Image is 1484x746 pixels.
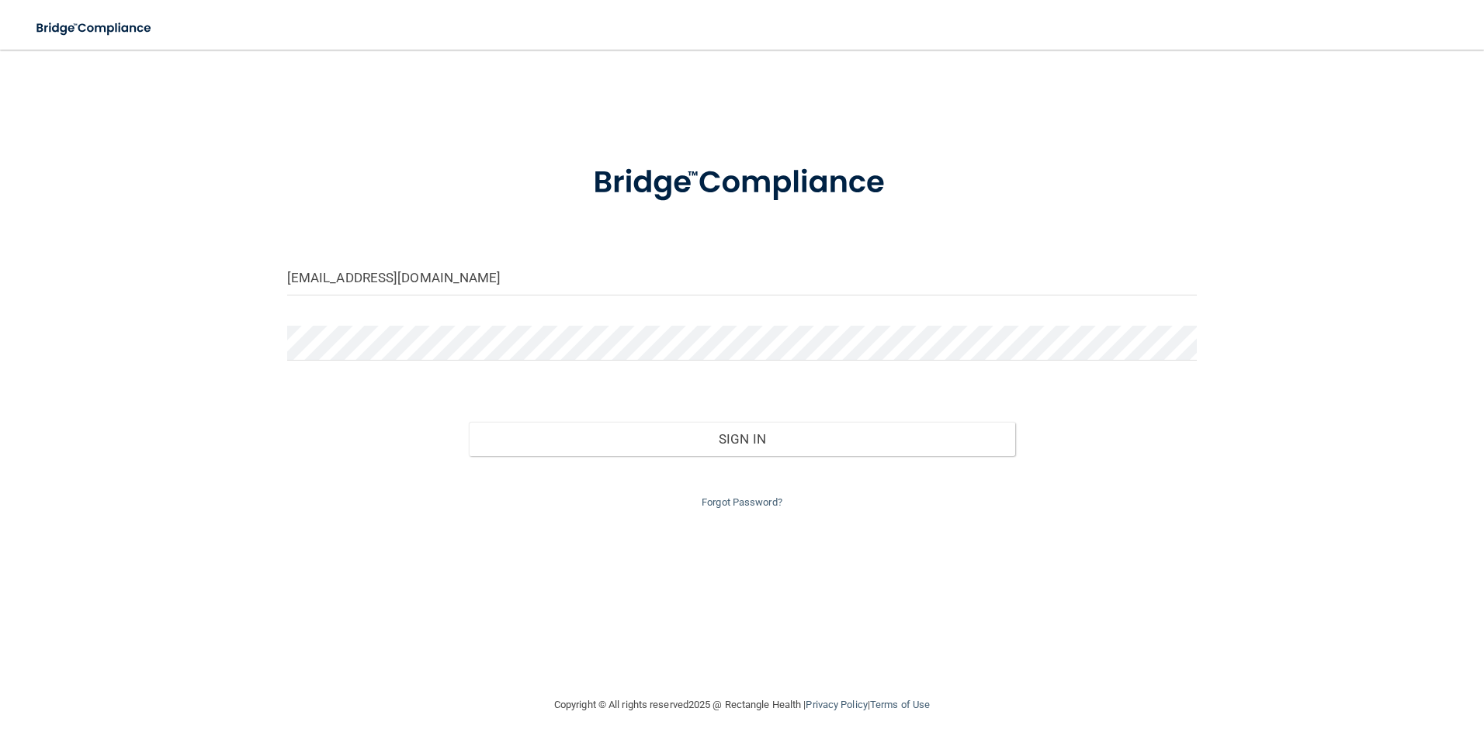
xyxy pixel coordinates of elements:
img: bridge_compliance_login_screen.278c3ca4.svg [23,12,166,44]
div: Copyright © All rights reserved 2025 @ Rectangle Health | | [459,680,1025,730]
button: Sign In [469,422,1015,456]
a: Forgot Password? [702,496,782,508]
input: Email [287,261,1198,295]
a: Privacy Policy [806,699,867,710]
a: Terms of Use [870,699,930,710]
iframe: Drift Widget Chat Controller [1215,636,1465,698]
img: bridge_compliance_login_screen.278c3ca4.svg [561,143,923,223]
